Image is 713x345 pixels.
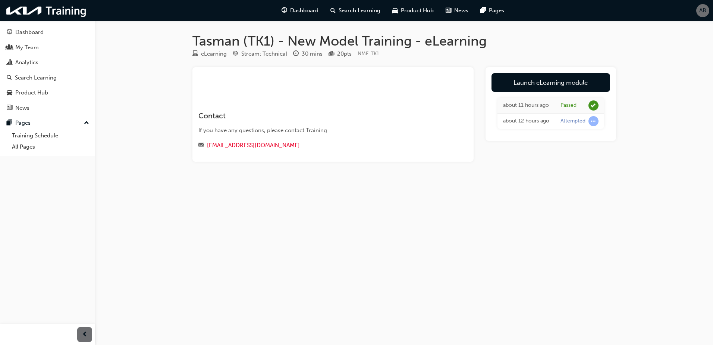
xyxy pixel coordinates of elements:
span: Dashboard [290,6,318,15]
span: car-icon [392,6,398,15]
div: Stream [233,49,287,59]
span: clock-icon [293,51,299,57]
div: Duration [293,49,323,59]
div: Attempted [560,118,585,125]
div: Tue Aug 26 2025 20:34:52 GMT+0930 (Australian Central Standard Time) [503,117,549,125]
span: Product Hub [401,6,434,15]
a: [EMAIL_ADDRESS][DOMAIN_NAME] [207,142,300,149]
h1: Tasman (TK1) - New Model Training - eLearning [192,33,616,49]
a: Launch eLearning module [491,73,610,92]
a: Product Hub [3,86,92,100]
span: guage-icon [7,29,12,36]
span: news-icon [446,6,451,15]
span: pages-icon [7,120,12,127]
button: Pages [3,116,92,130]
span: search-icon [7,75,12,81]
img: kia-training [4,3,89,18]
div: 30 mins [302,50,323,58]
span: car-icon [7,90,12,96]
span: news-icon [7,105,12,112]
div: Passed [560,102,577,109]
div: News [15,104,29,112]
a: Training Schedule [9,130,92,142]
span: up-icon [84,118,89,128]
a: News [3,101,92,115]
div: eLearning [201,50,227,58]
div: If you have any questions, please contact Training. [198,126,441,135]
div: Email [198,141,441,150]
a: car-iconProduct Hub [386,3,440,18]
div: Search Learning [15,74,57,82]
span: learningRecordVerb_PASS-icon [588,100,599,111]
a: Dashboard [3,25,92,39]
div: Analytics [15,58,38,67]
div: Tue Aug 26 2025 21:00:04 GMT+0930 (Australian Central Standard Time) [503,101,549,110]
span: Learning resource code [358,50,379,57]
div: 20 pts [337,50,352,58]
span: News [454,6,468,15]
div: My Team [15,43,39,52]
span: pages-icon [480,6,486,15]
span: search-icon [330,6,336,15]
span: target-icon [233,51,238,57]
h3: Contact [198,112,441,120]
button: DashboardMy TeamAnalyticsSearch LearningProduct HubNews [3,24,92,116]
button: AB [696,4,709,17]
a: All Pages [9,141,92,153]
a: news-iconNews [440,3,474,18]
span: email-icon [198,142,204,149]
span: learningRecordVerb_ATTEMPT-icon [588,116,599,126]
span: guage-icon [282,6,287,15]
span: prev-icon [82,330,88,339]
div: Dashboard [15,28,44,37]
div: Stream: Technical [241,50,287,58]
span: AB [699,6,706,15]
a: My Team [3,41,92,55]
a: search-iconSearch Learning [324,3,386,18]
a: Search Learning [3,71,92,85]
div: Type [192,49,227,59]
span: Search Learning [339,6,380,15]
div: Pages [15,119,31,127]
span: podium-icon [329,51,334,57]
span: people-icon [7,44,12,51]
span: Pages [489,6,504,15]
div: Points [329,49,352,59]
span: learningResourceType_ELEARNING-icon [192,51,198,57]
span: chart-icon [7,59,12,66]
a: guage-iconDashboard [276,3,324,18]
a: Analytics [3,56,92,69]
div: Product Hub [15,88,48,97]
a: pages-iconPages [474,3,510,18]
